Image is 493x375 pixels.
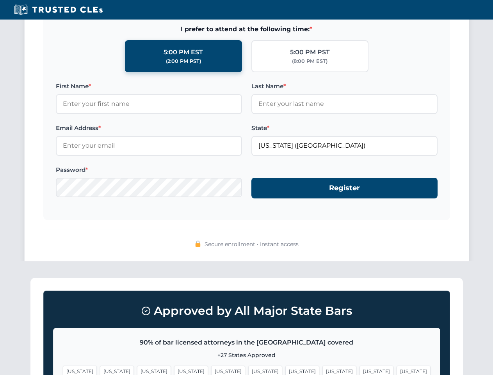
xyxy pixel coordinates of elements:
[56,136,242,155] input: Enter your email
[251,82,438,91] label: Last Name
[251,136,438,155] input: Florida (FL)
[12,4,105,16] img: Trusted CLEs
[166,57,201,65] div: (2:00 PM PST)
[56,94,242,114] input: Enter your first name
[63,351,431,359] p: +27 States Approved
[205,240,299,248] span: Secure enrollment • Instant access
[251,178,438,198] button: Register
[251,94,438,114] input: Enter your last name
[56,82,242,91] label: First Name
[195,241,201,247] img: 🔒
[56,123,242,133] label: Email Address
[251,123,438,133] label: State
[53,300,440,321] h3: Approved by All Major State Bars
[164,47,203,57] div: 5:00 PM EST
[56,24,438,34] span: I prefer to attend at the following time:
[56,165,242,175] label: Password
[290,47,330,57] div: 5:00 PM PST
[292,57,327,65] div: (8:00 PM EST)
[63,337,431,348] p: 90% of bar licensed attorneys in the [GEOGRAPHIC_DATA] covered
